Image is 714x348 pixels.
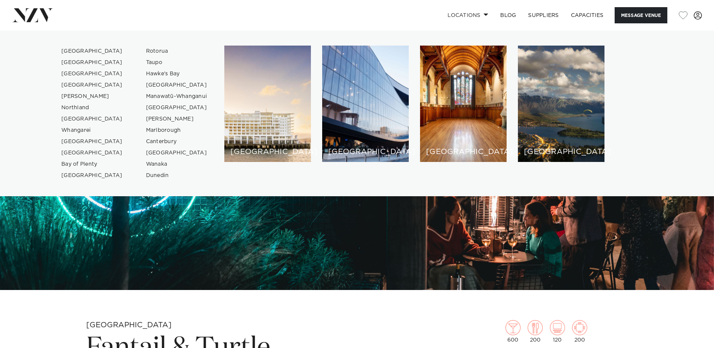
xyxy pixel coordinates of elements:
a: [PERSON_NAME] [55,91,129,102]
div: 200 [572,320,587,343]
a: Bay of Plenty [55,159,129,170]
a: [GEOGRAPHIC_DATA] [140,79,213,91]
a: BLOG [494,7,522,23]
img: theatre.png [550,320,565,335]
a: [GEOGRAPHIC_DATA] [55,68,129,79]
div: 600 [505,320,521,343]
h6: [GEOGRAPHIC_DATA] [524,148,598,156]
a: [GEOGRAPHIC_DATA] [55,147,129,159]
div: 120 [550,320,565,343]
a: [GEOGRAPHIC_DATA] [55,113,129,125]
h6: [GEOGRAPHIC_DATA] [328,148,403,156]
a: Capacities [565,7,610,23]
a: Taupo [140,57,213,68]
a: [GEOGRAPHIC_DATA] [55,170,129,181]
a: [GEOGRAPHIC_DATA] [140,147,213,159]
a: Whangarei [55,125,129,136]
a: Rotorua [140,46,213,57]
a: [GEOGRAPHIC_DATA] [55,57,129,68]
a: Auckland venues [GEOGRAPHIC_DATA] [224,46,311,162]
a: Northland [55,102,129,113]
a: Marlborough [140,125,213,136]
a: Manawatū-Whanganui [140,91,213,102]
a: SUPPLIERS [522,7,565,23]
img: dining.png [528,320,543,335]
a: Queenstown venues [GEOGRAPHIC_DATA] [518,46,604,162]
a: Dunedin [140,170,213,181]
a: Hawke's Bay [140,68,213,79]
a: Wanaka [140,159,213,170]
a: [PERSON_NAME] [140,113,213,125]
a: Locations [441,7,494,23]
h6: [GEOGRAPHIC_DATA] [426,148,501,156]
a: [GEOGRAPHIC_DATA] [55,46,129,57]
button: Message Venue [615,7,667,23]
a: Wellington venues [GEOGRAPHIC_DATA] [322,46,409,162]
div: 200 [528,320,543,343]
h6: [GEOGRAPHIC_DATA] [230,148,305,156]
small: [GEOGRAPHIC_DATA] [86,321,172,329]
img: meeting.png [572,320,587,335]
a: Canterbury [140,136,213,147]
img: cocktail.png [505,320,521,335]
a: [GEOGRAPHIC_DATA] [55,79,129,91]
a: Christchurch venues [GEOGRAPHIC_DATA] [420,46,507,162]
a: [GEOGRAPHIC_DATA] [55,136,129,147]
img: nzv-logo.png [12,8,53,22]
a: [GEOGRAPHIC_DATA] [140,102,213,113]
